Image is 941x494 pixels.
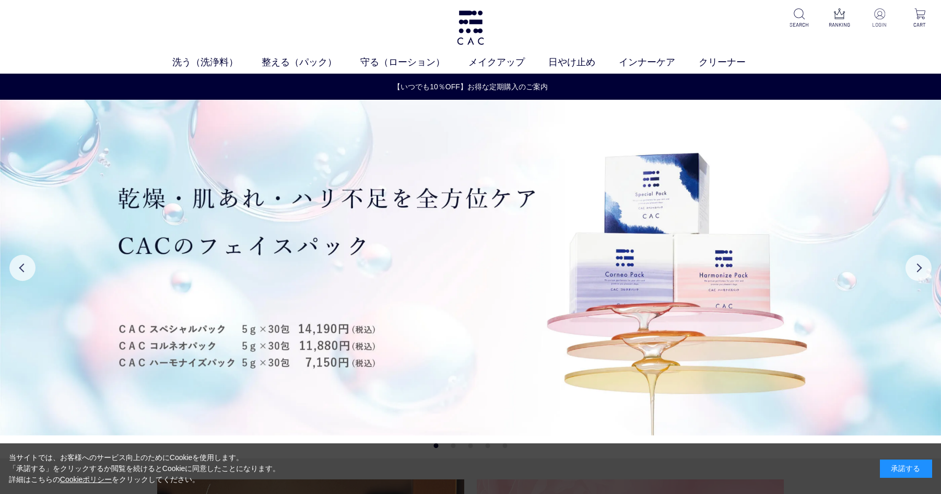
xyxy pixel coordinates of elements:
[1,81,940,92] a: 【いつでも10％OFF】お得な定期購入のご案内
[827,8,852,29] a: RANKING
[455,10,486,45] img: logo
[9,255,36,281] button: Previous
[867,21,892,29] p: LOGIN
[880,460,932,478] div: 承諾する
[907,21,933,29] p: CART
[786,8,812,29] a: SEARCH
[262,55,360,69] a: 整える（パック）
[468,55,548,69] a: メイクアップ
[907,8,933,29] a: CART
[172,55,262,69] a: 洗う（洗浄料）
[360,55,468,69] a: 守る（ローション）
[548,55,619,69] a: 日やけ止め
[9,452,280,485] div: 当サイトでは、お客様へのサービス向上のためにCookieを使用します。 「承諾する」をクリックするか閲覧を続けるとCookieに同意したことになります。 詳細はこちらの をクリックしてください。
[867,8,892,29] a: LOGIN
[60,475,112,484] a: Cookieポリシー
[827,21,852,29] p: RANKING
[786,21,812,29] p: SEARCH
[905,255,932,281] button: Next
[699,55,769,69] a: クリーナー
[619,55,699,69] a: インナーケア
